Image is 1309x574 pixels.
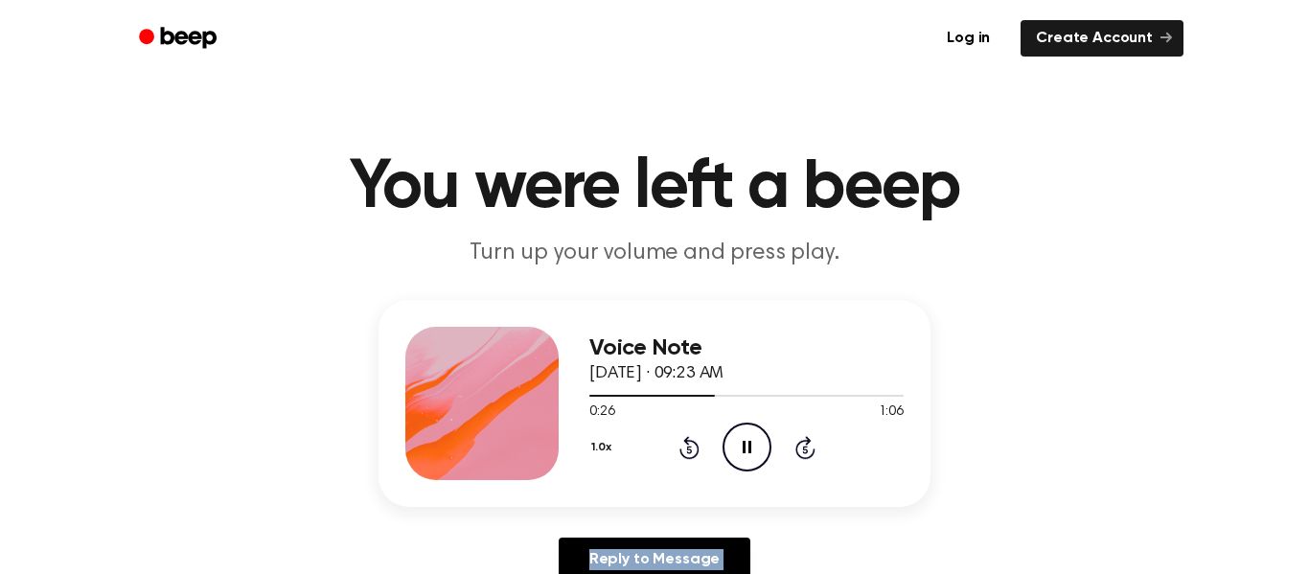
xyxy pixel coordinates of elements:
[589,431,618,464] button: 1.0x
[589,402,614,423] span: 0:26
[928,16,1009,60] a: Log in
[589,335,904,361] h3: Voice Note
[287,238,1022,269] p: Turn up your volume and press play.
[879,402,904,423] span: 1:06
[589,365,723,382] span: [DATE] · 09:23 AM
[126,20,234,57] a: Beep
[164,153,1145,222] h1: You were left a beep
[1021,20,1183,57] a: Create Account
